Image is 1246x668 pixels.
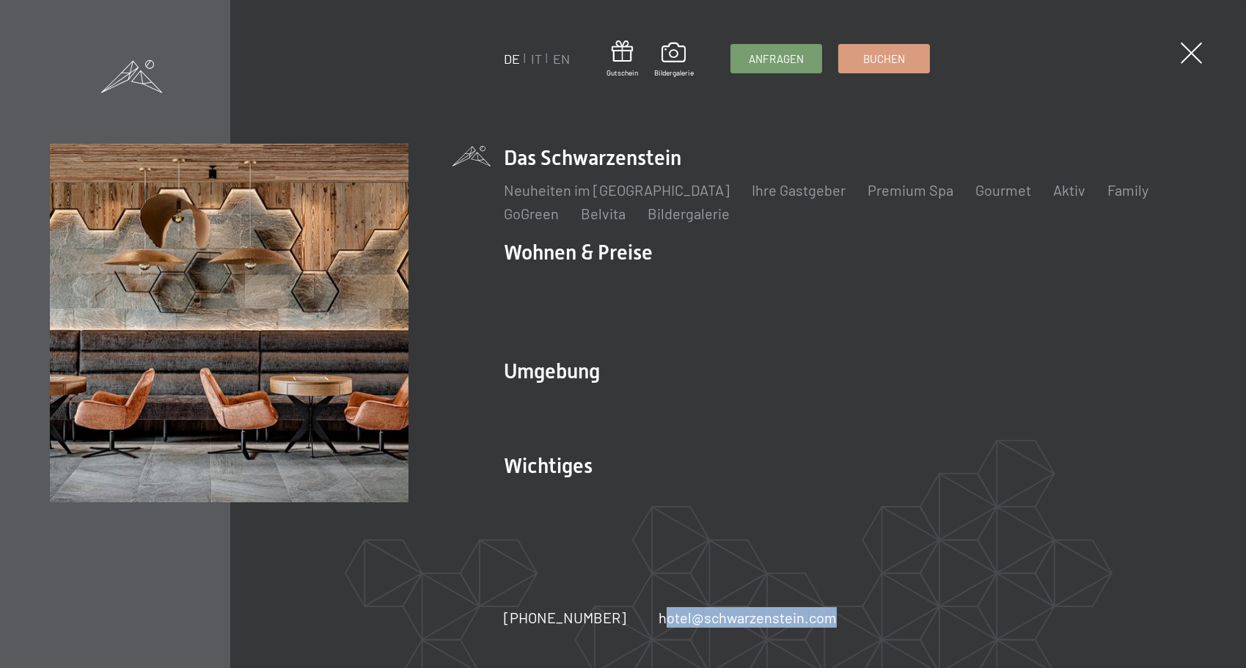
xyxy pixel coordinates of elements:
a: Bildergalerie [648,205,730,222]
a: GoGreen [504,205,559,222]
a: Aktiv [1053,181,1085,199]
a: Ihre Gastgeber [752,181,846,199]
a: Belvita [581,205,626,222]
a: Family [1107,181,1148,199]
a: Bildergalerie [654,43,694,78]
span: Gutschein [606,67,638,78]
a: Buchen [839,45,929,73]
img: Wellnesshotels - Bar - Spieltische - Kinderunterhaltung [50,144,408,502]
a: Gourmet [975,181,1031,199]
a: DE [504,51,520,67]
span: Anfragen [749,51,804,67]
a: Gutschein [606,40,638,78]
span: [PHONE_NUMBER] [504,609,626,626]
a: EN [553,51,570,67]
a: Anfragen [731,45,821,73]
a: IT [531,51,542,67]
a: Neuheiten im [GEOGRAPHIC_DATA] [504,181,730,199]
a: Premium Spa [868,181,953,199]
a: [PHONE_NUMBER] [504,607,626,628]
span: Bildergalerie [654,67,694,78]
a: hotel@schwarzenstein.com [659,607,837,628]
span: Buchen [863,51,905,67]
